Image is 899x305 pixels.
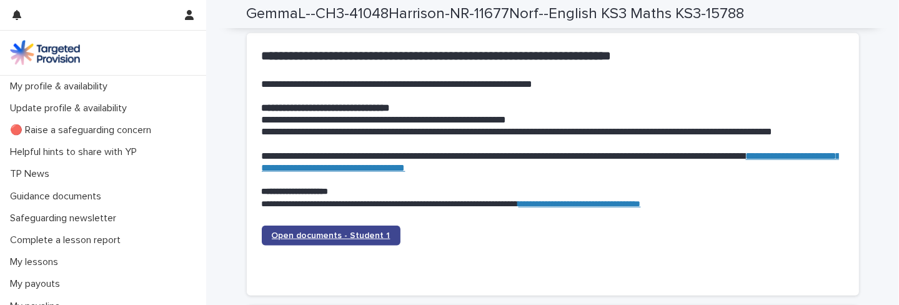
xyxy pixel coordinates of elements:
a: Open documents - Student 1 [262,226,400,246]
p: Complete a lesson report [5,234,131,246]
p: Helpful hints to share with YP [5,146,147,158]
p: My lessons [5,256,68,268]
p: 🔴 Raise a safeguarding concern [5,124,161,136]
img: M5nRWzHhSzIhMunXDL62 [10,40,80,65]
p: Update profile & availability [5,102,137,114]
span: Open documents - Student 1 [272,231,390,240]
h2: GemmaL--CH3-41048Harrison-NR-11677Norf--English KS3 Maths KS3-15788 [247,5,745,23]
p: Safeguarding newsletter [5,212,126,224]
p: My payouts [5,278,70,290]
p: My profile & availability [5,81,117,92]
p: TP News [5,168,59,180]
p: Guidance documents [5,191,111,202]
